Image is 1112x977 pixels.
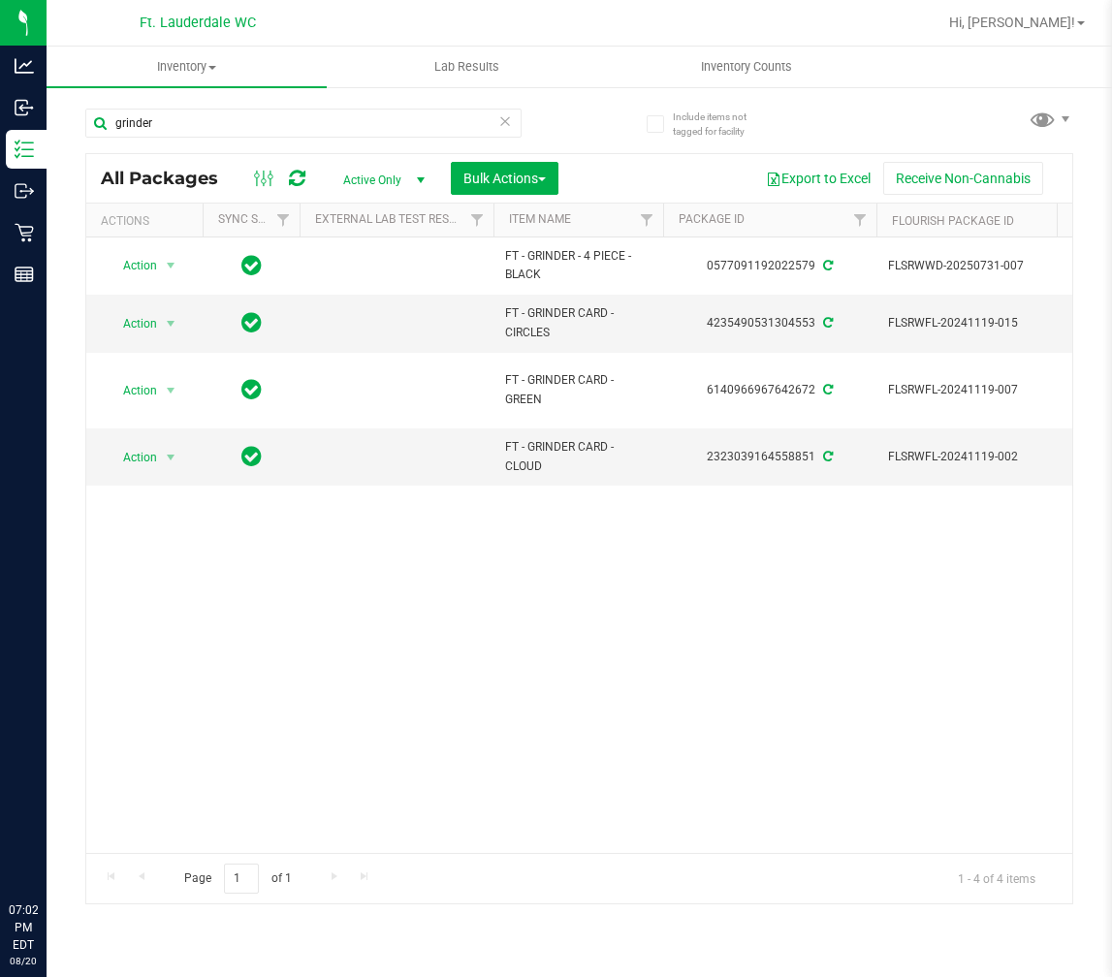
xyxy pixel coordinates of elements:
[888,314,1078,332] span: FLSRWFL-20241119-015
[315,212,467,226] a: External Lab Test Result
[106,444,158,471] span: Action
[820,259,833,272] span: Sync from Compliance System
[241,252,262,279] span: In Sync
[101,214,195,228] div: Actions
[159,377,183,404] span: select
[660,314,879,332] div: 4235490531304553
[505,247,651,284] span: FT - GRINDER - 4 PIECE - BLACK
[888,448,1078,466] span: FLSRWFL-20241119-002
[241,376,262,403] span: In Sync
[159,444,183,471] span: select
[888,381,1078,399] span: FLSRWFL-20241119-007
[106,377,158,404] span: Action
[85,109,522,138] input: Search Package ID, Item Name, SKU, Lot or Part Number...
[463,171,546,186] span: Bulk Actions
[9,954,38,968] p: 08/20
[888,257,1078,275] span: FLSRWWD-20250731-007
[451,162,558,195] button: Bulk Actions
[15,223,34,242] inline-svg: Retail
[241,443,262,470] span: In Sync
[327,47,607,87] a: Lab Results
[159,310,183,337] span: select
[942,864,1051,893] span: 1 - 4 of 4 items
[241,309,262,336] span: In Sync
[892,214,1014,228] a: Flourish Package ID
[673,110,770,139] span: Include items not tagged for facility
[660,448,879,466] div: 2323039164558851
[509,212,571,226] a: Item Name
[660,257,879,275] div: 0577091192022579
[820,450,833,463] span: Sync from Compliance System
[461,204,493,236] a: Filter
[844,204,876,236] a: Filter
[949,15,1075,30] span: Hi, [PERSON_NAME]!
[505,438,651,475] span: FT - GRINDER CARD - CLOUD
[408,58,525,76] span: Lab Results
[15,98,34,117] inline-svg: Inbound
[15,140,34,159] inline-svg: Inventory
[679,212,745,226] a: Package ID
[498,109,512,134] span: Clear
[224,864,259,894] input: 1
[505,371,651,408] span: FT - GRINDER CARD - GREEN
[218,212,293,226] a: Sync Status
[15,265,34,284] inline-svg: Reports
[660,381,879,399] div: 6140966967642672
[106,310,158,337] span: Action
[47,47,327,87] a: Inventory
[753,162,883,195] button: Export to Excel
[15,181,34,201] inline-svg: Outbound
[159,252,183,279] span: select
[140,15,256,31] span: Ft. Lauderdale WC
[106,252,158,279] span: Action
[15,56,34,76] inline-svg: Analytics
[268,204,300,236] a: Filter
[820,383,833,396] span: Sync from Compliance System
[19,822,78,880] iframe: Resource center
[606,47,886,87] a: Inventory Counts
[168,864,307,894] span: Page of 1
[101,168,238,189] span: All Packages
[675,58,818,76] span: Inventory Counts
[883,162,1043,195] button: Receive Non-Cannabis
[505,304,651,341] span: FT - GRINDER CARD - CIRCLES
[631,204,663,236] a: Filter
[9,901,38,954] p: 07:02 PM EDT
[47,58,327,76] span: Inventory
[820,316,833,330] span: Sync from Compliance System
